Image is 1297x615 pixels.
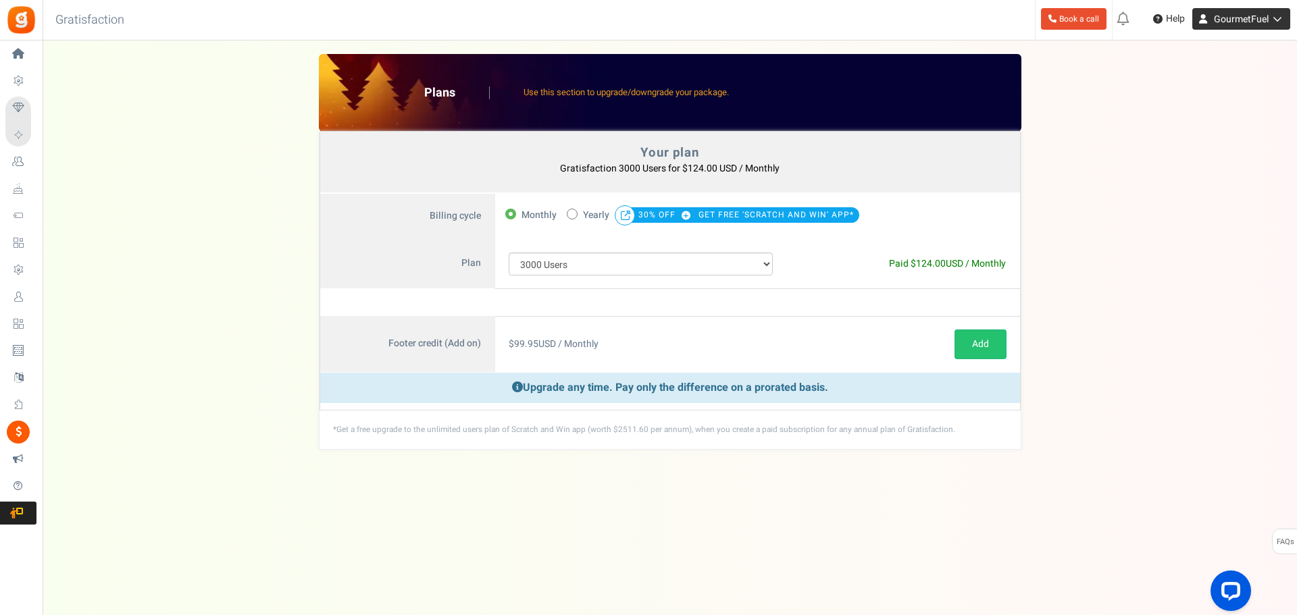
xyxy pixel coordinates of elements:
h2: Plans [424,86,490,100]
label: Footer credit (Add on) [320,316,495,373]
a: Help [1148,8,1190,30]
span: GET FREE 'SCRATCH AND WIN' APP* [698,205,854,224]
label: Plan [320,239,495,289]
span: 124.00 [916,257,946,271]
div: *Get a free upgrade to the unlimited users plan of Scratch and Win app (worth $2511.60 per annum)... [320,410,1021,449]
span: Help [1163,12,1185,26]
span: FAQs [1276,529,1294,555]
span: 99.95 [514,337,538,351]
span: GourmetFuel [1214,12,1269,26]
label: Billing cycle [320,194,495,240]
p: Upgrade any time. Pay only the difference on a prorated basis. [320,373,1020,403]
span: Paid $ USD / Monthly [889,257,1006,271]
b: Gratisfaction 3000 Users for $124.00 USD / Monthly [560,161,780,176]
span: Monthly [522,206,557,225]
a: Add [955,329,1007,359]
img: Gratisfaction [6,5,36,35]
span: Use this section to upgrade/downgrade your package. [524,86,729,99]
h4: Your plan [334,146,1006,159]
a: Book a call [1041,8,1107,30]
span: $ USD / Monthly [509,337,599,351]
span: 30% OFF [638,205,696,224]
a: 30% OFF GET FREE 'SCRATCH AND WIN' APP* [638,209,854,221]
span: Yearly [583,206,609,225]
h3: Gratisfaction [41,7,139,34]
